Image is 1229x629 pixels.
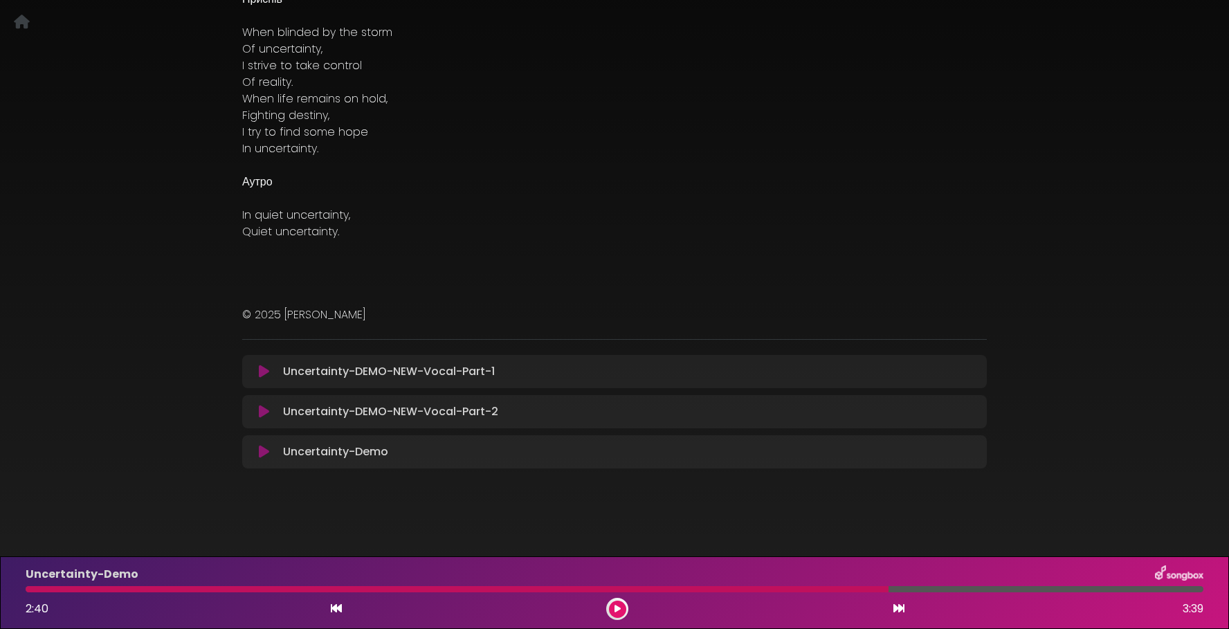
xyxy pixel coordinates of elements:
p: Of uncertainty, [242,41,987,57]
p: Uncertainty-DEMO-NEW-Vocal-Part-2 [283,403,498,420]
p: Аутро [242,174,987,190]
p: I strive to take control [242,57,987,74]
p: When blinded by the storm [242,24,987,41]
p: Quiet uncertainty. [242,224,987,240]
p: Fighting destiny, [242,107,987,124]
p: In uncertainty. [242,140,987,157]
p: In quiet uncertainty, [242,207,987,224]
p: I try to find some hope [242,124,987,140]
p: Of reality. [242,74,987,91]
p: Uncertainty-Demo [283,444,388,460]
p: Uncertainty-DEMO-NEW-Vocal-Part-1 [283,363,495,380]
p: © 2025 [PERSON_NAME] [242,307,987,323]
p: When life remains on hold, [242,91,987,107]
